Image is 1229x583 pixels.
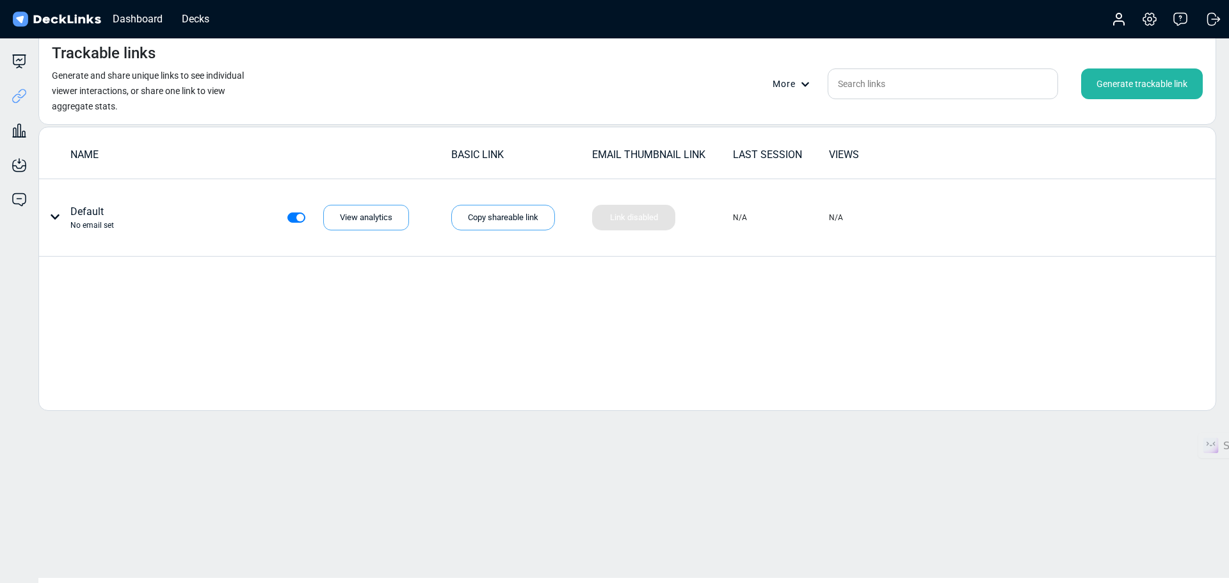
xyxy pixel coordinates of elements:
[451,147,591,169] td: BASIC LINK
[733,147,828,163] div: LAST SESSION
[10,10,103,29] img: DeckLinks
[829,212,843,223] div: N/A
[52,70,244,111] small: Generate and share unique links to see individual viewer interactions, or share one link to view ...
[451,205,555,230] div: Copy shareable link
[175,11,216,27] div: Decks
[323,205,409,230] div: View analytics
[70,220,114,231] div: No email set
[591,147,732,169] td: EMAIL THUMBNAIL LINK
[1081,68,1203,99] div: Generate trackable link
[70,204,114,231] div: Default
[733,212,747,223] div: N/A
[52,44,156,63] h4: Trackable links
[106,11,169,27] div: Dashboard
[70,147,450,163] div: NAME
[773,77,817,91] div: More
[828,68,1058,99] input: Search links
[829,147,924,163] div: VIEWS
